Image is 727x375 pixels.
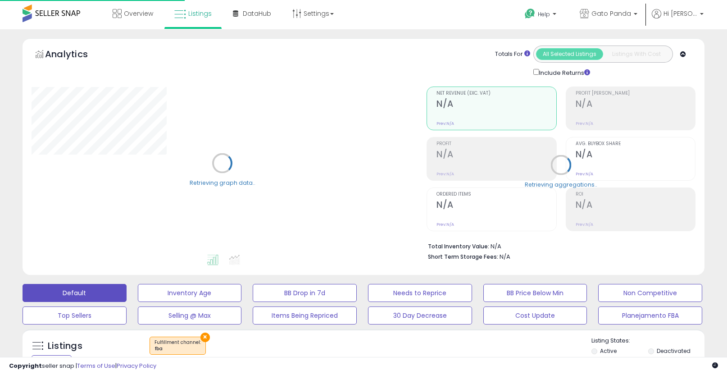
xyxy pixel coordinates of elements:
span: Help [538,10,550,18]
button: 30 Day Decrease [368,306,472,325]
button: Cost Update [483,306,587,325]
span: DataHub [243,9,271,18]
div: seller snap | | [9,362,156,370]
button: Inventory Age [138,284,242,302]
button: BB Price Below Min [483,284,587,302]
button: Needs to Reprice [368,284,472,302]
button: BB Drop in 7d [253,284,357,302]
button: Selling @ Max [138,306,242,325]
a: Hi [PERSON_NAME] [652,9,704,29]
h5: Analytics [45,48,105,63]
div: Retrieving graph data.. [190,178,255,187]
button: Default [23,284,127,302]
span: Overview [124,9,153,18]
div: Include Returns [527,67,601,78]
span: Listings [188,9,212,18]
button: Non Competitive [598,284,702,302]
button: All Selected Listings [536,48,603,60]
span: Gato Panda [591,9,631,18]
button: Listings With Cost [603,48,670,60]
button: Items Being Repriced [253,306,357,325]
i: Get Help [524,8,536,19]
button: Top Sellers [23,306,127,325]
div: Retrieving aggregations.. [525,180,597,188]
div: Totals For [495,50,530,59]
button: Planejamento FBA [598,306,702,325]
span: Hi [PERSON_NAME] [663,9,697,18]
a: Help [518,1,565,29]
strong: Copyright [9,361,42,370]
